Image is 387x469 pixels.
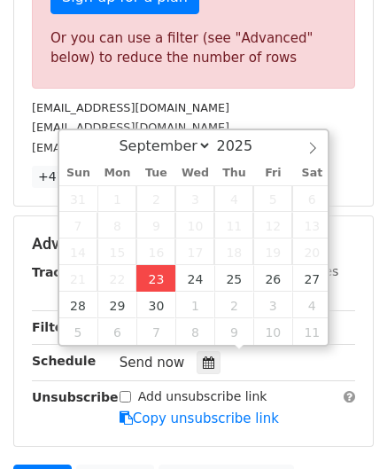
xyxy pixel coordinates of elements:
span: Sun [59,168,98,179]
span: October 11, 2025 [292,318,331,345]
span: September 15, 2025 [97,238,136,265]
span: September 11, 2025 [214,212,253,238]
span: September 28, 2025 [59,292,98,318]
span: September 1, 2025 [97,185,136,212]
span: September 20, 2025 [292,238,331,265]
span: October 3, 2025 [253,292,292,318]
span: September 5, 2025 [253,185,292,212]
span: October 8, 2025 [175,318,214,345]
span: September 27, 2025 [292,265,331,292]
span: October 9, 2025 [214,318,253,345]
span: September 12, 2025 [253,212,292,238]
span: Thu [214,168,253,179]
span: September 7, 2025 [59,212,98,238]
span: September 25, 2025 [214,265,253,292]
label: Add unsubscribe link [138,387,267,406]
input: Year [212,137,275,154]
span: October 5, 2025 [59,318,98,345]
span: September 13, 2025 [292,212,331,238]
small: [EMAIL_ADDRESS][DOMAIN_NAME] [32,121,229,134]
a: +47 more [32,166,106,188]
span: September 3, 2025 [175,185,214,212]
span: September 26, 2025 [253,265,292,292]
span: September 21, 2025 [59,265,98,292]
div: Or you can use a filter (see "Advanced" below) to reduce the number of rows [50,28,337,68]
span: Wed [175,168,214,179]
a: Copy unsubscribe link [120,410,279,426]
span: September 22, 2025 [97,265,136,292]
strong: Schedule [32,354,96,368]
small: [EMAIL_ADDRESS][DOMAIN_NAME] [32,101,229,114]
span: Mon [97,168,136,179]
span: September 8, 2025 [97,212,136,238]
span: August 31, 2025 [59,185,98,212]
span: October 2, 2025 [214,292,253,318]
span: Tue [136,168,175,179]
span: October 6, 2025 [97,318,136,345]
span: September 30, 2025 [136,292,175,318]
span: September 14, 2025 [59,238,98,265]
span: October 4, 2025 [292,292,331,318]
span: September 9, 2025 [136,212,175,238]
span: October 7, 2025 [136,318,175,345]
span: October 1, 2025 [175,292,214,318]
strong: Filters [32,320,77,334]
span: September 16, 2025 [136,238,175,265]
span: September 24, 2025 [175,265,214,292]
small: [EMAIL_ADDRESS][DOMAIN_NAME] [32,141,229,154]
span: September 18, 2025 [214,238,253,265]
span: Sat [292,168,331,179]
h5: Advanced [32,234,355,254]
span: September 29, 2025 [97,292,136,318]
span: September 2, 2025 [136,185,175,212]
span: September 17, 2025 [175,238,214,265]
span: September 19, 2025 [253,238,292,265]
strong: Unsubscribe [32,390,119,404]
span: Fri [253,168,292,179]
span: Send now [120,355,185,371]
iframe: Chat Widget [298,384,387,469]
span: September 10, 2025 [175,212,214,238]
span: September 4, 2025 [214,185,253,212]
span: October 10, 2025 [253,318,292,345]
strong: Tracking [32,265,91,279]
span: September 6, 2025 [292,185,331,212]
span: September 23, 2025 [136,265,175,292]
